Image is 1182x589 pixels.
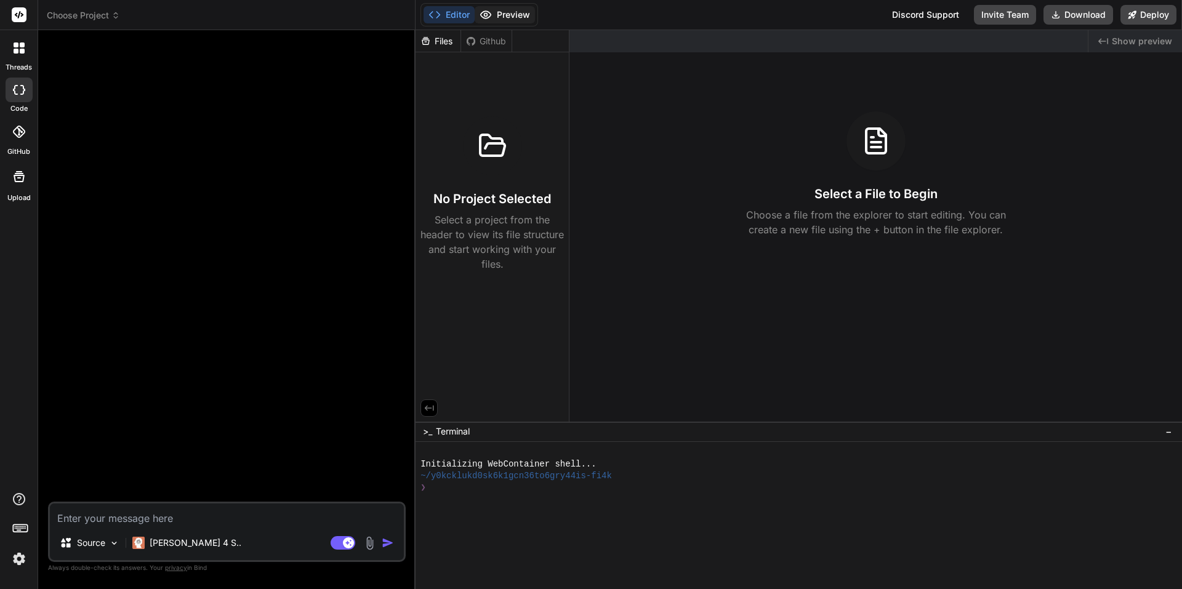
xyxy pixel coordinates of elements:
[814,185,938,202] h3: Select a File to Begin
[420,212,564,271] p: Select a project from the header to view its file structure and start working with your files.
[9,548,30,569] img: settings
[7,193,31,203] label: Upload
[10,103,28,114] label: code
[165,564,187,571] span: privacy
[47,9,120,22] span: Choose Project
[77,537,105,549] p: Source
[416,35,460,47] div: Files
[420,470,612,482] span: ~/y0kcklukd0sk6k1gcn36to6gry44is-fi4k
[436,425,470,438] span: Terminal
[48,562,406,574] p: Always double-check its answers. Your in Bind
[738,207,1014,237] p: Choose a file from the explorer to start editing. You can create a new file using the + button in...
[885,5,967,25] div: Discord Support
[7,146,30,157] label: GitHub
[974,5,1036,25] button: Invite Team
[420,482,427,494] span: ❯
[1163,422,1175,441] button: −
[1165,425,1172,438] span: −
[1112,35,1172,47] span: Show preview
[150,537,241,549] p: [PERSON_NAME] 4 S..
[433,190,551,207] h3: No Project Selected
[363,536,377,550] img: attachment
[132,537,145,549] img: Claude 4 Sonnet
[109,538,119,548] img: Pick Models
[1120,5,1176,25] button: Deploy
[423,425,432,438] span: >_
[1043,5,1113,25] button: Download
[461,35,512,47] div: Github
[420,459,597,470] span: Initializing WebContainer shell...
[475,6,535,23] button: Preview
[6,62,32,73] label: threads
[382,537,394,549] img: icon
[424,6,475,23] button: Editor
